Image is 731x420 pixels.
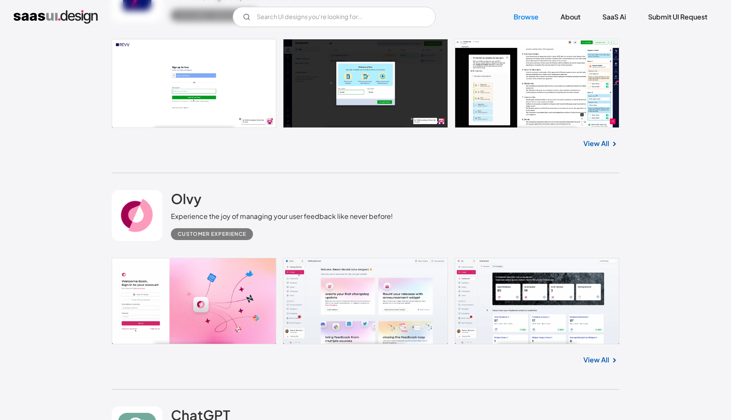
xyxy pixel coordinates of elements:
[171,190,201,207] h2: Olvy
[503,8,549,26] a: Browse
[233,7,436,27] input: Search UI designs you're looking for...
[233,7,436,27] form: Email Form
[171,211,393,221] div: Experience the joy of managing your user feedback like never before!
[550,8,591,26] a: About
[14,10,98,24] a: home
[583,138,609,149] a: View All
[592,8,636,26] a: SaaS Ai
[638,8,717,26] a: Submit UI Request
[178,229,246,239] div: Customer Experience
[583,355,609,365] a: View All
[171,190,201,211] a: Olvy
